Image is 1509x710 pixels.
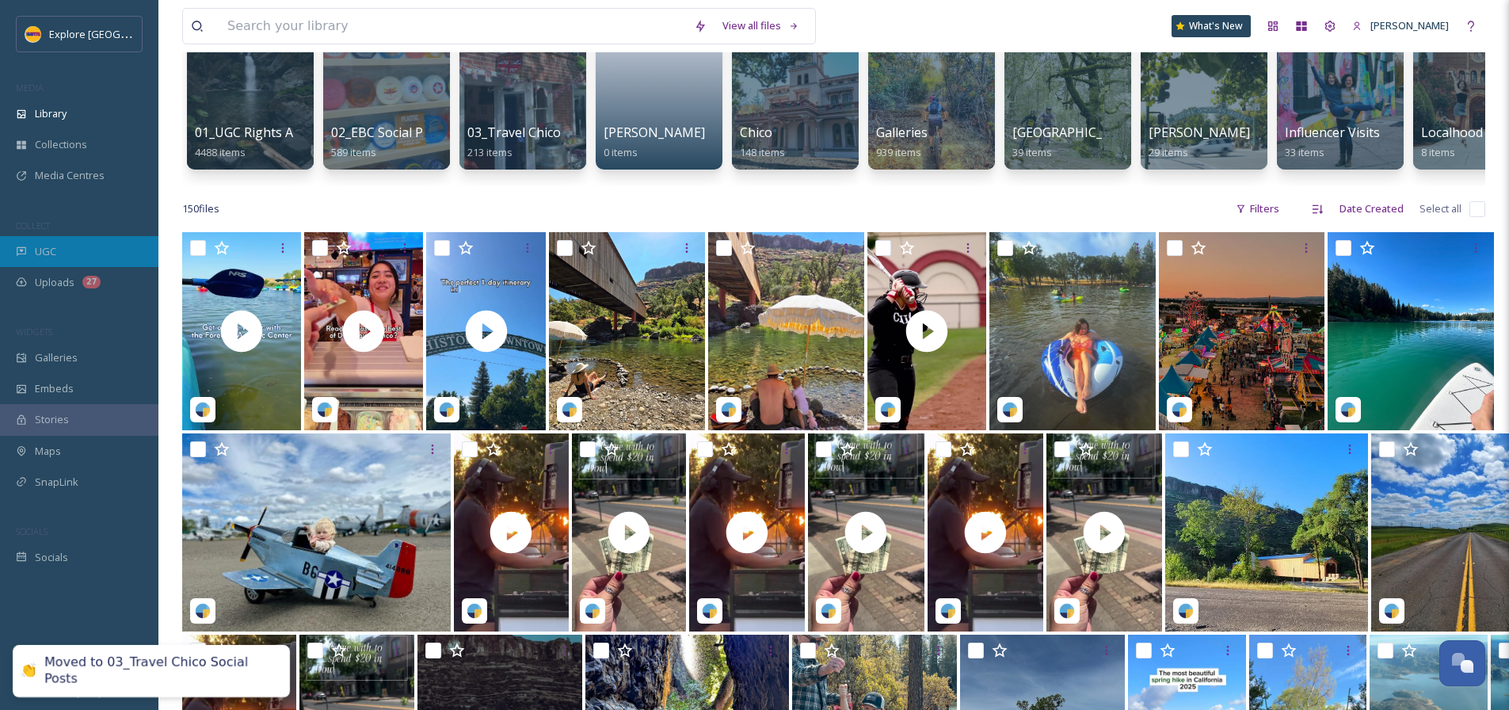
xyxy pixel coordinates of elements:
[35,244,56,259] span: UGC
[604,125,705,159] a: [PERSON_NAME]0 items
[1012,145,1052,159] span: 39 items
[25,26,41,42] img: Butte%20County%20logo.png
[44,655,274,688] div: Moved to 03_Travel Chico Social Posts
[182,201,219,216] span: 150 file s
[1165,433,1368,632] img: michaela.echo68-3382223.heic
[721,402,737,418] img: snapsea-logo.png
[16,525,48,537] span: SOCIALS
[195,402,211,418] img: snapsea-logo.png
[467,125,634,159] a: 03_Travel Chico Social Posts213 items
[989,232,1156,430] img: brookeashleywilson-952585.jpg
[562,402,577,418] img: snapsea-logo.png
[331,145,376,159] span: 589 items
[454,433,569,632] img: thumbnail
[1059,603,1075,619] img: snapsea-logo.png
[876,125,928,159] a: Galleries939 items
[35,444,61,459] span: Maps
[1046,433,1162,632] img: thumbnail
[195,125,343,159] a: 01_UGC Rights Approved4488 items
[35,168,105,183] span: Media Centres
[714,10,807,41] a: View all files
[1439,640,1485,686] button: Open Chat
[708,232,864,430] img: arogers1024-5224496.jpg
[1012,124,1140,141] span: [GEOGRAPHIC_DATA]
[426,232,545,430] img: thumbnail
[35,550,68,565] span: Socials
[1421,145,1455,159] span: 8 items
[467,124,634,141] span: 03_Travel Chico Social Posts
[331,125,448,159] a: 02_EBC Social Posts589 items
[16,219,50,231] span: COLLECT
[808,433,924,632] img: thumbnail
[35,381,74,396] span: Embeds
[35,106,67,121] span: Library
[1159,232,1325,430] img: njsprenkel-1111367.jpg
[219,9,686,44] input: Search your library
[195,145,246,159] span: 4488 items
[195,124,343,141] span: 01_UGC Rights Approved
[880,402,896,418] img: snapsea-logo.png
[35,275,74,290] span: Uploads
[467,603,482,619] img: snapsea-logo.png
[35,350,78,365] span: Galleries
[1172,15,1251,37] a: What's New
[1285,124,1380,141] span: Influencer Visits
[740,125,785,159] a: Chico148 items
[331,124,448,141] span: 02_EBC Social Posts
[16,82,44,94] span: MEDIA
[1228,193,1287,224] div: Filters
[876,124,928,141] span: Galleries
[439,402,455,418] img: snapsea-logo.png
[1149,124,1250,141] span: [PERSON_NAME]
[1002,402,1018,418] img: snapsea-logo.png
[1149,145,1188,159] span: 29 items
[702,603,718,619] img: snapsea-logo.png
[1344,10,1457,41] a: [PERSON_NAME]
[467,145,513,159] span: 213 items
[740,124,772,141] span: Chico
[821,603,836,619] img: snapsea-logo.png
[49,26,189,41] span: Explore [GEOGRAPHIC_DATA]
[740,145,785,159] span: 148 items
[549,232,705,430] img: explorebuttecountyca-5489485.heic
[1340,402,1356,418] img: snapsea-logo.png
[572,433,687,632] img: thumbnail
[182,232,301,430] img: thumbnail
[689,433,805,632] img: thumbnail
[1149,125,1250,159] a: [PERSON_NAME]29 items
[1285,125,1380,159] a: Influencer Visits33 items
[1172,402,1187,418] img: snapsea-logo.png
[35,137,87,152] span: Collections
[317,402,333,418] img: snapsea-logo.png
[1370,18,1449,32] span: [PERSON_NAME]
[1332,193,1412,224] div: Date Created
[585,603,600,619] img: snapsea-logo.png
[928,433,1043,632] img: thumbnail
[35,412,69,427] span: Stories
[940,603,956,619] img: snapsea-logo.png
[195,603,211,619] img: snapsea-logo.png
[1178,603,1194,619] img: snapsea-logo.png
[1012,125,1140,159] a: [GEOGRAPHIC_DATA]39 items
[876,145,921,159] span: 939 items
[1384,603,1400,619] img: snapsea-logo.png
[16,326,52,338] span: WIDGETS
[82,276,101,288] div: 27
[1285,145,1324,159] span: 33 items
[21,663,36,680] div: 👏
[604,124,705,141] span: [PERSON_NAME]
[604,145,638,159] span: 0 items
[867,232,986,430] img: thumbnail
[304,232,423,430] img: thumbnail
[1328,232,1494,430] img: happygal_10-1136124.jpg
[35,475,78,490] span: SnapLink
[1419,201,1461,216] span: Select all
[182,433,451,632] img: nicoleashley30-915458.jpg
